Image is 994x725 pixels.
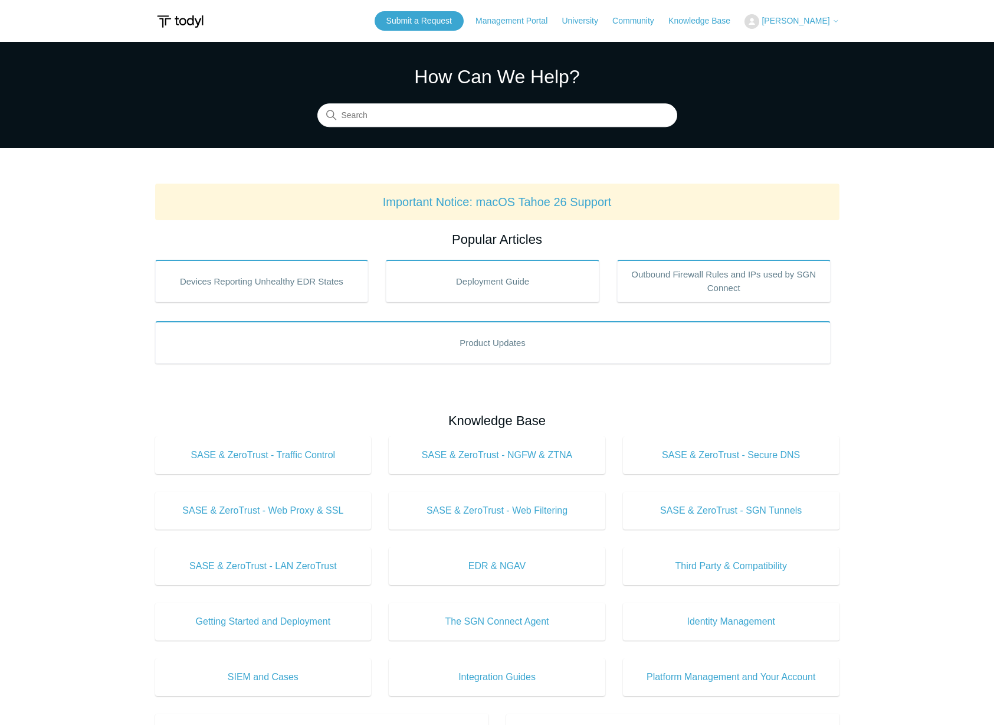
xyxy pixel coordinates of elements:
a: SASE & ZeroTrust - Traffic Control [155,436,372,474]
span: SASE & ZeroTrust - Web Filtering [406,504,588,518]
a: Management Portal [475,15,559,27]
h1: How Can We Help? [317,63,677,91]
span: SASE & ZeroTrust - LAN ZeroTrust [173,559,354,573]
a: SASE & ZeroTrust - SGN Tunnels [623,492,839,530]
a: Community [612,15,666,27]
a: EDR & NGAV [389,547,605,585]
a: Important Notice: macOS Tahoe 26 Support [383,195,612,208]
span: Getting Started and Deployment [173,615,354,629]
a: SASE & ZeroTrust - NGFW & ZTNA [389,436,605,474]
span: The SGN Connect Agent [406,615,588,629]
span: EDR & NGAV [406,559,588,573]
span: SASE & ZeroTrust - Traffic Control [173,448,354,462]
a: Knowledge Base [668,15,742,27]
span: Platform Management and Your Account [641,670,822,684]
a: Submit a Request [375,11,464,31]
a: SASE & ZeroTrust - Web Proxy & SSL [155,492,372,530]
a: Integration Guides [389,658,605,696]
a: SASE & ZeroTrust - Web Filtering [389,492,605,530]
a: Getting Started and Deployment [155,603,372,641]
h2: Knowledge Base [155,411,839,430]
a: Third Party & Compatibility [623,547,839,585]
a: SASE & ZeroTrust - Secure DNS [623,436,839,474]
span: [PERSON_NAME] [762,16,829,25]
a: University [562,15,609,27]
a: Identity Management [623,603,839,641]
button: [PERSON_NAME] [744,14,839,29]
a: SIEM and Cases [155,658,372,696]
span: SASE & ZeroTrust - SGN Tunnels [641,504,822,518]
span: SASE & ZeroTrust - Web Proxy & SSL [173,504,354,518]
span: SASE & ZeroTrust - NGFW & ZTNA [406,448,588,462]
a: SASE & ZeroTrust - LAN ZeroTrust [155,547,372,585]
a: Product Updates [155,321,831,364]
input: Search [317,104,677,128]
a: Outbound Firewall Rules and IPs used by SGN Connect [617,260,831,302]
span: SIEM and Cases [173,670,354,684]
img: Todyl Support Center Help Center home page [155,11,205,32]
span: Integration Guides [406,670,588,684]
a: Deployment Guide [386,260,599,302]
a: Devices Reporting Unhealthy EDR States [155,260,369,302]
span: Third Party & Compatibility [641,559,822,573]
a: Platform Management and Your Account [623,658,839,696]
h2: Popular Articles [155,230,839,249]
a: The SGN Connect Agent [389,603,605,641]
span: Identity Management [641,615,822,629]
span: SASE & ZeroTrust - Secure DNS [641,448,822,462]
